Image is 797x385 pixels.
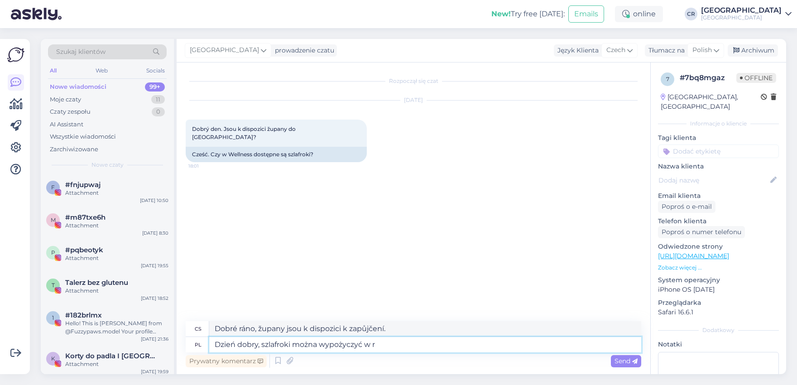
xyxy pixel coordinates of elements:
div: Archiwum [728,44,778,57]
div: Hello! This is [PERSON_NAME] from @Fuzzypaws.model Your profile caught our eye We are a world Fam... [65,319,168,336]
div: [DATE] 21:36 [141,336,168,342]
p: iPhone OS [DATE] [658,285,779,294]
a: [URL][DOMAIN_NAME] [658,252,729,260]
span: K [51,355,55,362]
div: Attachment [65,189,168,197]
div: [GEOGRAPHIC_DATA] [701,14,782,21]
span: Polish [692,45,712,55]
p: Tagi klienta [658,133,779,143]
p: Odwiedzone strony [658,242,779,251]
p: Nazwa klienta [658,162,779,171]
div: cs [195,321,202,337]
button: Emails [568,5,604,23]
div: CR [685,8,697,20]
p: Email klienta [658,191,779,201]
div: Informacje o kliencie [658,120,779,128]
span: 1 [52,314,54,321]
img: Askly Logo [7,46,24,63]
span: Dobrý den. Jsou k dispozici župany do [GEOGRAPHIC_DATA]? [192,125,297,140]
span: 18:01 [188,163,222,169]
div: Prywatny komentarz [186,355,267,367]
span: Szukaj klientów [56,47,106,57]
span: [GEOGRAPHIC_DATA] [190,45,259,55]
span: #182brlmx [65,311,102,319]
div: [DATE] 19:59 [141,368,168,375]
p: Notatki [658,340,779,349]
span: Offline [736,73,776,83]
div: Tłumacz na [645,46,685,55]
textarea: Dzień dobry, szlafroki można wypożyczyć w r [209,337,641,352]
span: #fnjupwaj [65,181,101,189]
div: 0 [152,107,165,116]
div: Czaty zespołu [50,107,91,116]
div: AI Assistant [50,120,83,129]
div: [DATE] 8:30 [142,230,168,236]
span: T [52,282,55,289]
span: 7 [666,76,669,82]
div: Attachment [65,254,168,262]
div: [DATE] 19:55 [141,262,168,269]
div: 11 [151,95,165,104]
div: online [615,6,663,22]
div: All [48,65,58,77]
span: Czech [606,45,625,55]
div: [GEOGRAPHIC_DATA] [701,7,782,14]
input: Dodać etykietę [658,144,779,158]
div: [DATE] [186,96,641,104]
div: Moje czaty [50,95,81,104]
div: Attachment [65,360,168,368]
div: Try free [DATE]: [491,9,565,19]
p: Safari 16.6.1 [658,308,779,317]
span: p [51,249,55,256]
span: m [51,217,56,223]
span: Nowe czaty [91,161,124,169]
div: Poproś o numer telefonu [658,226,745,238]
div: Zarchiwizowane [50,145,98,154]
div: Nowe wiadomości [50,82,106,91]
div: [DATE] 18:52 [141,295,168,302]
div: # 7bq8mgaz [680,72,736,83]
div: Poproś o e-mail [658,201,715,213]
div: 99+ [145,82,165,91]
span: #pqbeotyk [65,246,103,254]
input: Dodaj nazwę [658,175,768,185]
div: Attachment [65,287,168,295]
textarea: Dobré ráno, župany jsou k dispozici k zapůjčení. [209,321,641,337]
div: Rozpoczął się czat [186,77,641,85]
div: Socials [144,65,167,77]
span: Send [615,357,638,365]
p: Telefon klienta [658,217,779,226]
p: System operacyjny [658,275,779,285]
div: Wszystkie wiadomości [50,132,116,141]
div: [DATE] 10:50 [140,197,168,204]
div: Cześć. Czy w Wellness dostępne są szlafroki? [186,147,367,162]
div: Attachment [65,221,168,230]
div: prowadzenie czatu [271,46,334,55]
div: Dodatkowy [658,326,779,334]
a: [GEOGRAPHIC_DATA][GEOGRAPHIC_DATA] [701,7,792,21]
div: Web [94,65,110,77]
div: [GEOGRAPHIC_DATA], [GEOGRAPHIC_DATA] [661,92,761,111]
div: pl [195,337,202,352]
span: #m87txe6h [65,213,106,221]
span: Talerz bez glutenu [65,279,128,287]
div: Język Klienta [554,46,599,55]
span: Korty do padla I Szczecin [65,352,159,360]
b: New! [491,10,511,18]
span: f [51,184,55,191]
p: Zobacz więcej ... [658,264,779,272]
p: Przeglądarka [658,298,779,308]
